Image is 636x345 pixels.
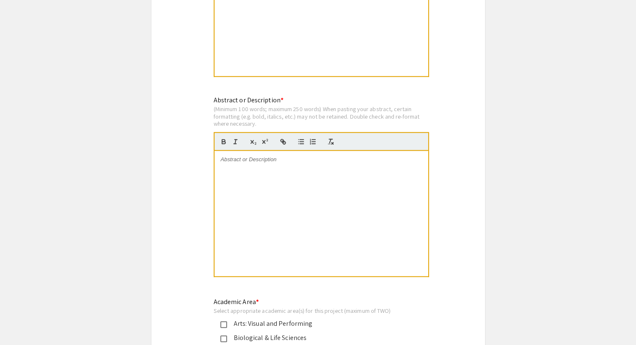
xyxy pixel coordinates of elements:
[214,96,284,104] mat-label: Abstract or Description
[6,307,36,339] iframe: Chat
[214,297,259,306] mat-label: Academic Area
[214,307,409,315] div: Select appropriate academic area(s) for this project (maximum of TWO)
[214,105,429,127] div: (Minimum 100 words; maximum 250 words) When pasting your abstract, certain formatting (e.g. bold,...
[227,333,403,343] div: Biological & Life Sciences
[227,319,403,329] div: Arts: Visual and Performing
